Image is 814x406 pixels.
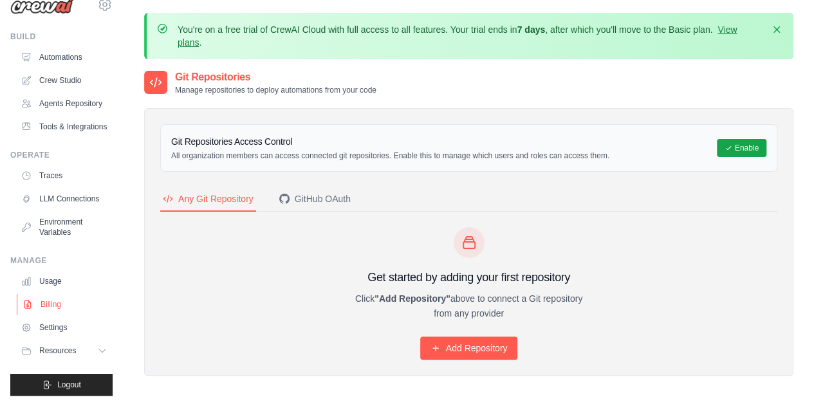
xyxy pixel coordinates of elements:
[171,135,609,148] h3: Git Repositories Access Control
[10,374,113,396] button: Logout
[15,212,113,243] a: Environment Variables
[57,380,81,390] span: Logout
[15,116,113,137] a: Tools & Integrations
[15,271,113,291] a: Usage
[163,192,254,205] div: Any Git Repository
[420,337,518,360] a: Add Repository
[279,192,351,205] div: GitHub OAuth
[375,293,450,304] strong: "Add Repository"
[717,139,766,157] button: Enable
[15,47,113,68] a: Automations
[277,187,353,212] button: GitHub OAuth
[15,189,113,209] a: LLM Connections
[15,70,113,91] a: Crew Studio
[15,340,113,361] button: Resources
[178,23,763,49] p: You're on a free trial of CrewAI Cloud with full access to all features. Your trial ends in , aft...
[346,291,593,321] p: Click above to connect a Git repository from any provider
[15,317,113,338] a: Settings
[160,187,777,212] nav: Tabs
[160,187,256,212] button: Any Git Repository
[346,268,593,286] h3: Get started by adding your first repository
[175,69,376,85] h2: Git Repositories
[175,85,376,95] p: Manage repositories to deploy automations from your code
[10,255,113,266] div: Manage
[17,294,114,315] a: Billing
[517,24,545,35] strong: 7 days
[10,32,113,42] div: Build
[15,165,113,186] a: Traces
[39,346,76,356] span: Resources
[171,151,609,161] p: All organization members can access connected git repositories. Enable this to manage which users...
[10,150,113,160] div: Operate
[15,93,113,114] a: Agents Repository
